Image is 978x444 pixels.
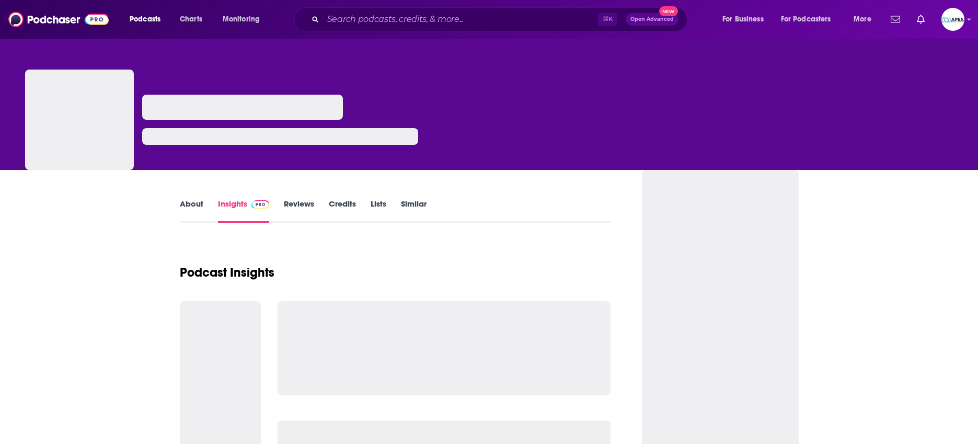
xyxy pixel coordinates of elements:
[941,8,964,31] span: Logged in as Apex
[130,12,160,27] span: Podcasts
[215,11,273,28] button: open menu
[846,11,884,28] button: open menu
[180,199,203,223] a: About
[323,11,598,28] input: Search podcasts, credits, & more...
[941,8,964,31] img: User Profile
[223,12,260,27] span: Monitoring
[180,265,274,280] h1: Podcast Insights
[887,10,904,28] a: Show notifications dropdown
[854,12,871,27] span: More
[371,199,386,223] a: Lists
[722,12,764,27] span: For Business
[218,199,270,223] a: InsightsPodchaser Pro
[8,9,109,29] img: Podchaser - Follow, Share and Rate Podcasts
[941,8,964,31] button: Show profile menu
[626,13,678,26] button: Open AdvancedNew
[774,11,846,28] button: open menu
[913,10,929,28] a: Show notifications dropdown
[122,11,174,28] button: open menu
[630,17,674,22] span: Open Advanced
[251,200,270,209] img: Podchaser Pro
[180,12,202,27] span: Charts
[781,12,831,27] span: For Podcasters
[284,199,314,223] a: Reviews
[304,7,697,31] div: Search podcasts, credits, & more...
[401,199,427,223] a: Similar
[329,199,356,223] a: Credits
[659,6,678,16] span: New
[715,11,777,28] button: open menu
[173,11,209,28] a: Charts
[598,13,617,26] span: ⌘ K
